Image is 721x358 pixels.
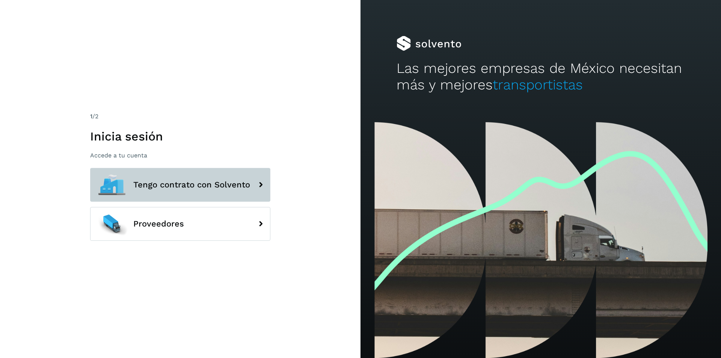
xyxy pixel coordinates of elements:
h1: Inicia sesión [90,129,270,144]
button: Tengo contrato con Solvento [90,168,270,202]
div: /2 [90,112,270,121]
p: Accede a tu cuenta [90,152,270,159]
h2: Las mejores empresas de México necesitan más y mejores [397,60,685,94]
span: 1 [90,113,92,120]
span: Tengo contrato con Solvento [133,180,250,189]
span: transportistas [493,77,583,93]
span: Proveedores [133,219,184,228]
button: Proveedores [90,207,270,241]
